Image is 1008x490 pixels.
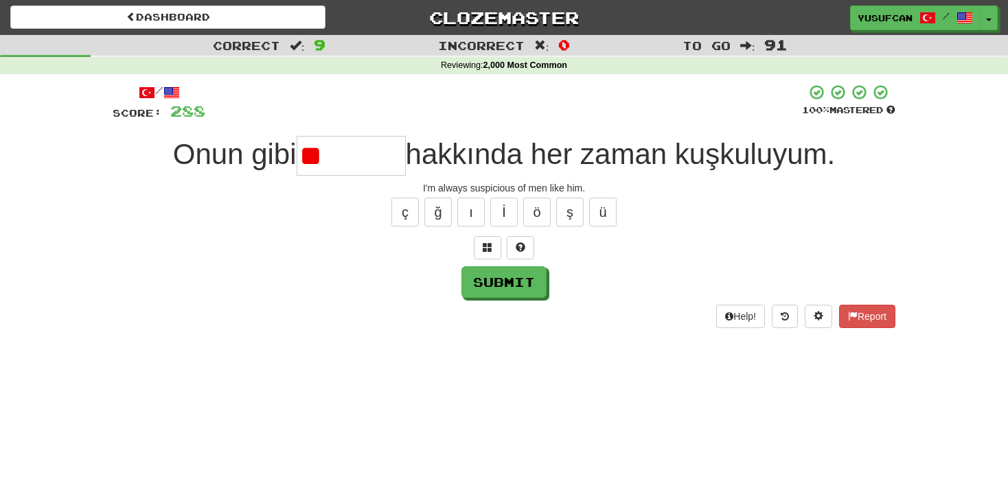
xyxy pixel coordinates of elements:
button: Round history (alt+y) [772,305,798,328]
span: Correct [213,38,280,52]
span: / [943,11,950,21]
span: : [740,40,755,51]
button: Switch sentence to multiple choice alt+p [474,236,501,259]
span: yusufcan [858,12,913,24]
button: ı [457,198,485,226]
span: : [290,40,305,51]
span: hakkında her zaman kuşkuluyum. [406,138,836,170]
a: Dashboard [10,5,325,29]
button: ü [589,198,617,226]
span: 288 [170,102,205,119]
button: ğ [424,198,452,226]
button: Single letter hint - you only get 1 per sentence and score half the points! alt+h [507,236,534,259]
button: ş [556,198,584,226]
span: 91 [764,36,788,53]
span: Incorrect [438,38,525,52]
span: 0 [558,36,570,53]
a: yusufcan / [850,5,981,30]
span: Onun gibi [173,138,297,170]
button: ç [391,198,419,226]
button: Help! [716,305,765,328]
span: To go [683,38,731,52]
div: I'm always suspicious of men like him. [113,181,895,195]
strong: 2,000 Most Common [483,60,567,70]
button: Submit [461,266,547,298]
button: Report [839,305,895,328]
div: / [113,84,205,101]
button: İ [490,198,518,226]
span: Score: [113,107,162,119]
button: ö [523,198,551,226]
span: : [534,40,549,51]
a: Clozemaster [346,5,661,30]
span: 9 [314,36,325,53]
div: Mastered [802,104,895,117]
span: 100 % [802,104,829,115]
